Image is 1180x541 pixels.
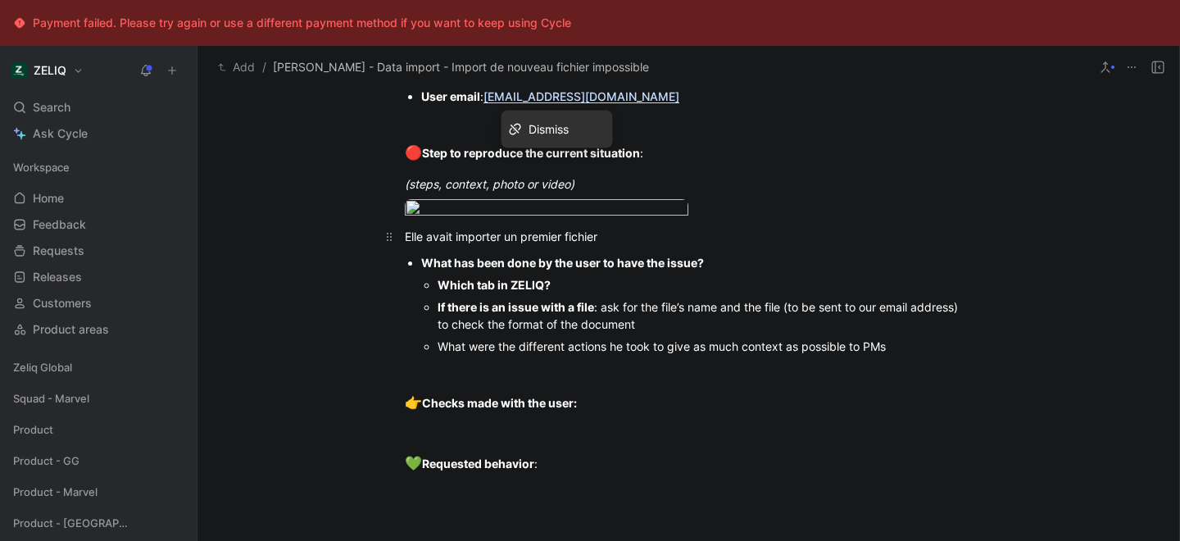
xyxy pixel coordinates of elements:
a: Product areas [7,317,190,342]
span: Dismiss [529,121,569,135]
div: Search [7,95,190,120]
span: [PERSON_NAME] - Data import - Import de nouveau fichier impossible [273,57,649,77]
button: ZELIQZELIQ [7,59,88,82]
a: Requests [7,239,190,263]
span: Zeliq Global [13,359,72,375]
span: Feedback [33,216,86,233]
div: Payment failed. Please try again or use a different payment method if you want to keep using Cycle [33,13,571,33]
img: image (1).png [405,199,688,221]
a: [EMAIL_ADDRESS][DOMAIN_NAME] [483,89,679,103]
div: : [421,88,972,105]
span: 👉 [405,394,422,411]
div: Product - Marvel [7,480,190,509]
span: Product - [GEOGRAPHIC_DATA] [13,515,131,531]
strong: User email [421,89,480,103]
div: Product - [GEOGRAPHIC_DATA] [7,511,190,540]
span: Requests [33,243,84,259]
div: Workspace [7,155,190,180]
div: Product - [GEOGRAPHIC_DATA] [7,511,190,535]
span: Search [33,98,70,117]
strong: Step to reproduce the current situation [422,146,640,160]
span: Product - GG [13,452,79,469]
strong: Checks made with the user: [405,396,577,410]
div: : ask for the file’s name and the file (to be sent to our email address) to check the format of t... [438,298,972,333]
span: Product areas [33,321,109,338]
a: Home [7,186,190,211]
div: Squad - Marvel [7,386,190,416]
div: Product [7,417,190,447]
span: Releases [33,269,82,285]
span: Customers [33,295,92,311]
div: Product - GG [7,448,190,473]
div: What were the different actions he took to give as much context as possible to PMs [438,338,972,355]
span: Ask Cycle [33,124,88,143]
span: Product - Marvel [13,484,98,500]
em: (steps, context, photo or video) [405,177,574,191]
div: Squad - Marvel [7,386,190,411]
strong: Requested behavior [422,457,534,471]
button: Add [214,57,259,77]
h1: ZELIQ [34,63,66,78]
div: Product [7,417,190,442]
span: Product [13,421,53,438]
a: Feedback [7,212,190,237]
a: Ask Cycle [7,121,190,146]
strong: What has been done by the user to have the issue? [421,256,704,270]
span: 🔴 [405,144,422,161]
div: Zeliq Global [7,355,190,384]
div: : [405,453,972,475]
strong: If there is an issue with a file [438,300,594,314]
a: Customers [7,291,190,316]
div: Product - GG [7,448,190,478]
span: Workspace [13,159,70,175]
strong: Which tab in ZELIQ? [438,278,551,292]
span: / [262,57,266,77]
div: Zeliq Global [7,355,190,380]
div: : [405,143,972,164]
span: Home [33,190,64,207]
div: Product - Marvel [7,480,190,504]
a: Releases [7,265,190,289]
span: Squad - Marvel [13,390,89,407]
img: ZELIQ [11,62,27,79]
div: Elle avait importer un premier fichier [405,228,972,245]
span: 💚 [405,455,422,471]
